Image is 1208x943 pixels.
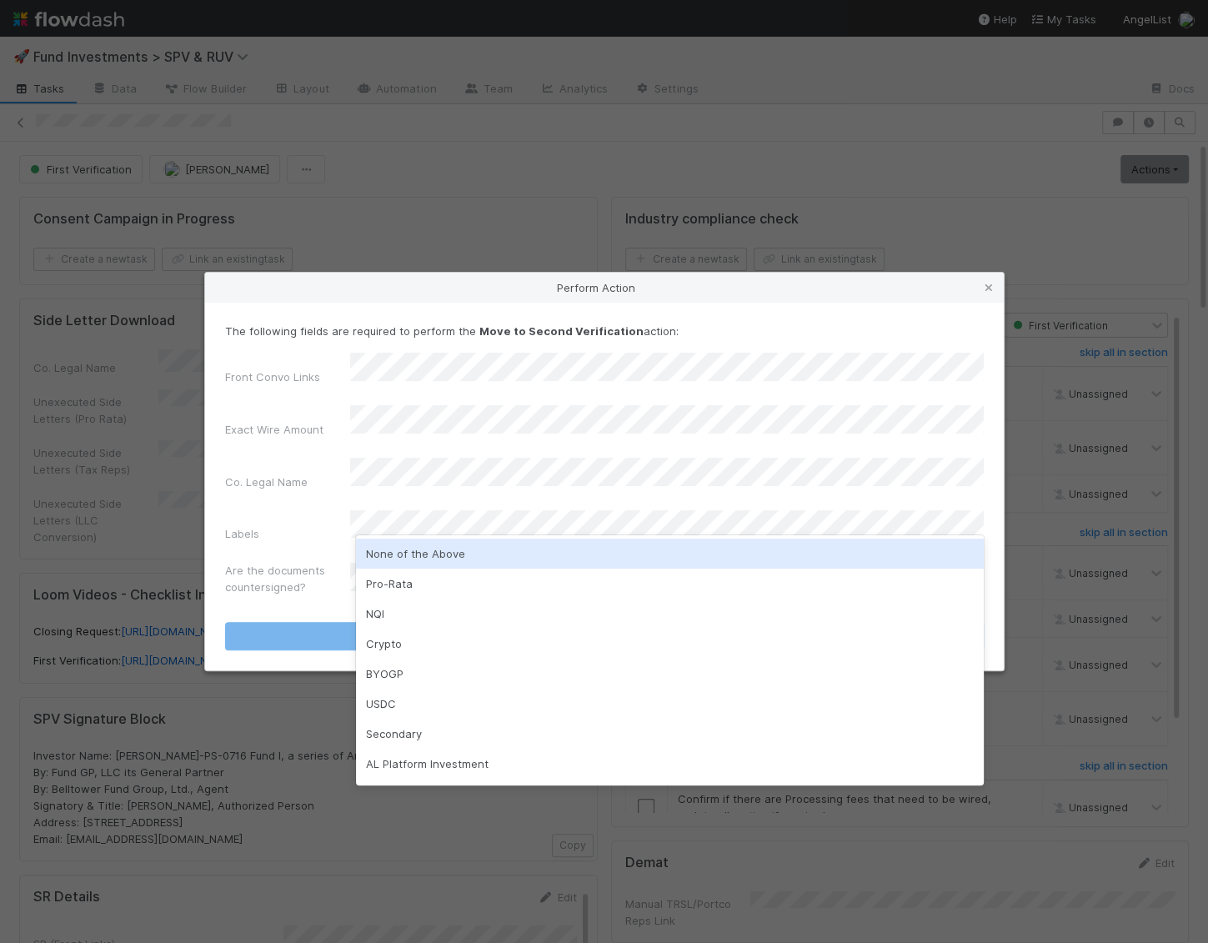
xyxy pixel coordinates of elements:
div: BYOGP [356,659,984,689]
div: AL Platform Investment [356,749,984,779]
label: Are the documents countersigned? [225,562,350,595]
div: Secondary [356,719,984,749]
label: Front Convo Links [225,369,320,385]
div: Crypto [356,629,984,659]
div: Pro-Rata [356,569,984,599]
label: Labels [225,525,259,542]
div: USDC [356,689,984,719]
div: Perform Action [205,273,1004,303]
div: LLC/LP Investment [356,779,984,809]
strong: Move to Second Verification [479,324,644,338]
label: Co. Legal Name [225,474,308,490]
p: The following fields are required to perform the action: [225,323,984,339]
div: None of the Above [356,539,984,569]
button: Move to Second Verification [225,622,984,650]
label: Exact Wire Amount [225,421,323,438]
div: NQI [356,599,984,629]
